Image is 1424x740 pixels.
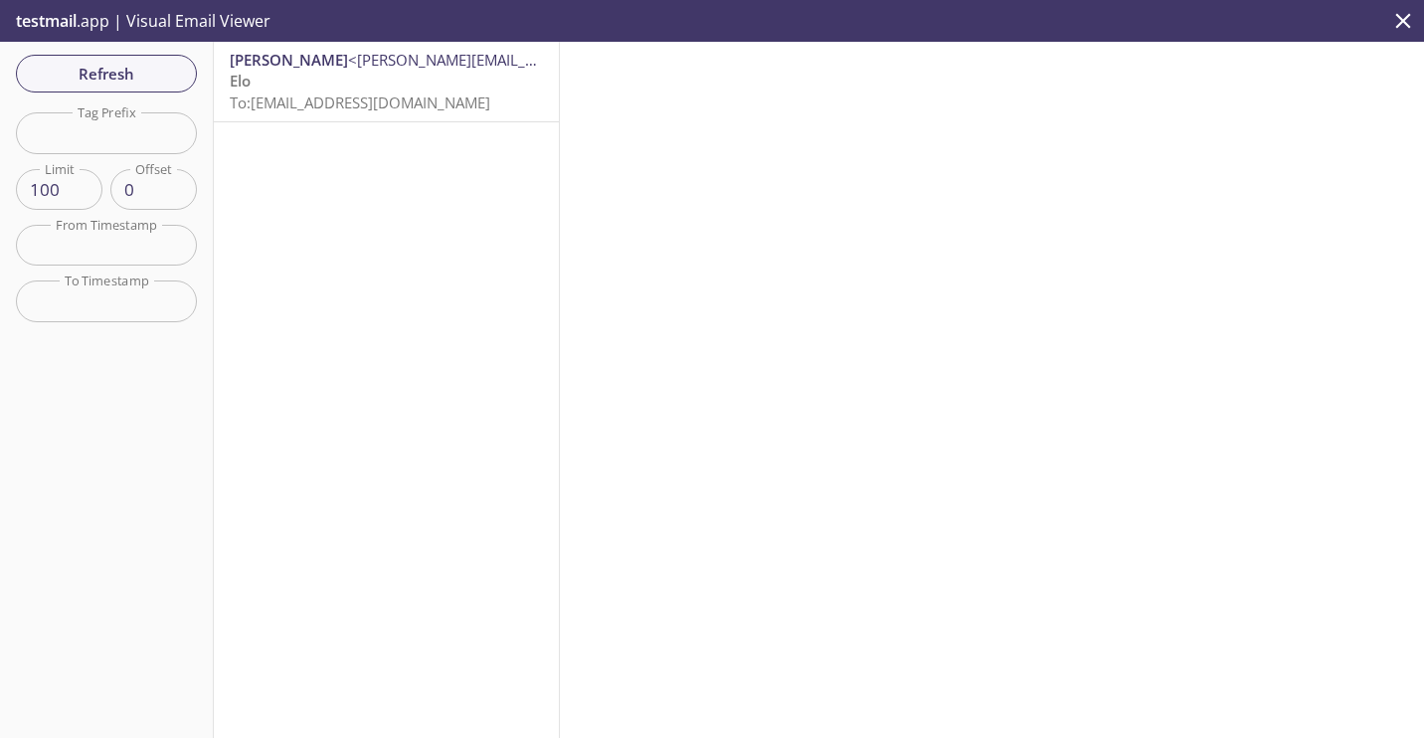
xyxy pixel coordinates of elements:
[230,50,348,70] span: [PERSON_NAME]
[230,71,251,91] span: Elo
[16,55,197,92] button: Refresh
[32,61,181,87] span: Refresh
[214,42,559,122] nav: emails
[16,10,77,32] span: testmail
[348,50,834,70] span: <[PERSON_NAME][EMAIL_ADDRESS][PERSON_NAME][DOMAIN_NAME]>
[214,42,559,121] div: [PERSON_NAME]<[PERSON_NAME][EMAIL_ADDRESS][PERSON_NAME][DOMAIN_NAME]>EloTo:[EMAIL_ADDRESS][DOMAIN...
[230,92,490,112] span: To: [EMAIL_ADDRESS][DOMAIN_NAME]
